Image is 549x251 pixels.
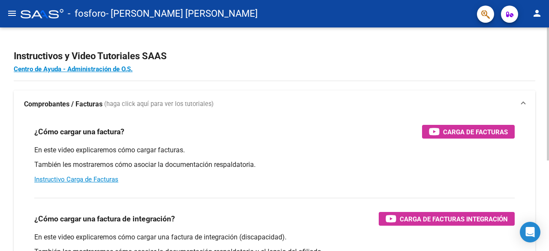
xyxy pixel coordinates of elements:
[34,145,515,155] p: En este video explicaremos cómo cargar facturas.
[14,48,535,64] h2: Instructivos y Video Tutoriales SAAS
[520,222,540,242] div: Open Intercom Messenger
[532,8,542,18] mat-icon: person
[34,213,175,225] h3: ¿Cómo cargar una factura de integración?
[14,91,535,118] mat-expansion-panel-header: Comprobantes / Facturas (haga click aquí para ver los tutoriales)
[379,212,515,226] button: Carga de Facturas Integración
[68,4,106,23] span: - fosforo
[24,100,103,109] strong: Comprobantes / Facturas
[106,4,258,23] span: - [PERSON_NAME] [PERSON_NAME]
[7,8,17,18] mat-icon: menu
[34,160,515,169] p: También les mostraremos cómo asociar la documentación respaldatoria.
[443,127,508,137] span: Carga de Facturas
[422,125,515,139] button: Carga de Facturas
[104,100,214,109] span: (haga click aquí para ver los tutoriales)
[400,214,508,224] span: Carga de Facturas Integración
[34,233,515,242] p: En este video explicaremos cómo cargar una factura de integración (discapacidad).
[34,175,118,183] a: Instructivo Carga de Facturas
[14,65,133,73] a: Centro de Ayuda - Administración de O.S.
[34,126,124,138] h3: ¿Cómo cargar una factura?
